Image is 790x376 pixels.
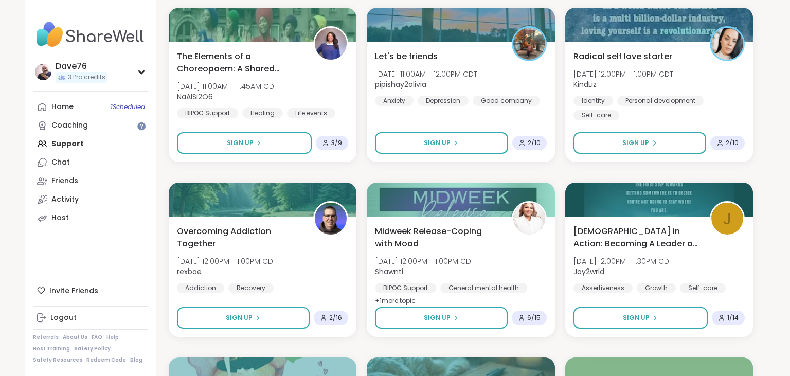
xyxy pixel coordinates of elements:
[375,50,438,63] span: Let's be friends
[623,313,650,323] span: Sign Up
[528,139,541,147] span: 2 / 10
[727,314,739,322] span: 1 / 14
[68,73,105,82] span: 3 Pro credits
[106,334,119,341] a: Help
[375,96,414,106] div: Anxiety
[573,283,633,293] div: Assertiveness
[527,314,541,322] span: 6 / 15
[177,92,213,102] b: NaAlSi2O6
[473,96,540,106] div: Good company
[33,98,148,116] a: Home1Scheduled
[33,172,148,190] a: Friends
[573,69,673,79] span: [DATE] 12:00PM - 1:00PM CDT
[375,132,508,154] button: Sign Up
[726,139,739,147] span: 2 / 10
[375,266,403,277] b: Shawnti
[242,108,283,118] div: Healing
[33,116,148,135] a: Coaching
[375,283,436,293] div: BIPOC Support
[74,345,111,352] a: Safety Policy
[637,283,676,293] div: Growth
[51,157,70,168] div: Chat
[92,334,102,341] a: FAQ
[573,50,672,63] span: Radical self love starter
[573,266,604,277] b: Joy2wrld
[33,334,59,341] a: Referrals
[573,96,613,106] div: Identity
[51,194,79,205] div: Activity
[573,132,706,154] button: Sign Up
[513,28,545,60] img: pipishay2olivia
[711,28,743,60] img: KindLiz
[50,313,77,323] div: Logout
[375,79,426,89] b: pipishay2olivia
[573,110,619,120] div: Self-care
[573,256,673,266] span: [DATE] 12:00PM - 1:30PM CDT
[375,256,475,266] span: [DATE] 12:00PM - 1:00PM CDT
[227,138,254,148] span: Sign Up
[573,307,708,329] button: Sign Up
[177,283,224,293] div: Addiction
[177,81,278,92] span: [DATE] 11:00AM - 11:45AM CDT
[177,256,277,266] span: [DATE] 12:00PM - 1:00PM CDT
[418,96,469,106] div: Depression
[33,16,148,52] img: ShareWell Nav Logo
[51,213,69,223] div: Host
[177,108,238,118] div: BIPOC Support
[331,139,342,147] span: 3 / 9
[137,122,146,130] iframe: Spotlight
[375,225,500,250] span: Midweek Release-Coping with Mood
[111,103,145,111] span: 1 Scheduled
[228,283,274,293] div: Recovery
[33,153,148,172] a: Chat
[375,69,477,79] span: [DATE] 11:00AM - 12:00PM CDT
[86,356,126,364] a: Redeem Code
[513,203,545,235] img: Shawnti
[56,61,107,72] div: Dave76
[315,28,347,60] img: NaAlSi2O6
[375,307,507,329] button: Sign Up
[35,64,51,80] img: Dave76
[573,225,698,250] span: [DEMOGRAPHIC_DATA] in Action: Becoming A Leader of Self
[33,345,70,352] a: Host Training
[573,79,597,89] b: KindLiz
[315,203,347,235] img: rexboe
[622,138,649,148] span: Sign Up
[177,132,312,154] button: Sign Up
[424,313,451,323] span: Sign Up
[63,334,87,341] a: About Us
[33,190,148,209] a: Activity
[51,176,78,186] div: Friends
[723,207,731,231] span: J
[33,281,148,300] div: Invite Friends
[680,283,726,293] div: Self-care
[51,120,88,131] div: Coaching
[177,307,310,329] button: Sign Up
[33,309,148,327] a: Logout
[130,356,142,364] a: Blog
[287,108,335,118] div: Life events
[33,356,82,364] a: Safety Resources
[617,96,704,106] div: Personal development
[329,314,342,322] span: 2 / 16
[33,209,148,227] a: Host
[177,225,302,250] span: Overcoming Addiction Together
[440,283,527,293] div: General mental health
[177,50,302,75] span: The Elements of a Choreopoem: A Shared Healing
[424,138,451,148] span: Sign Up
[51,102,74,112] div: Home
[226,313,253,323] span: Sign Up
[177,266,202,277] b: rexboe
